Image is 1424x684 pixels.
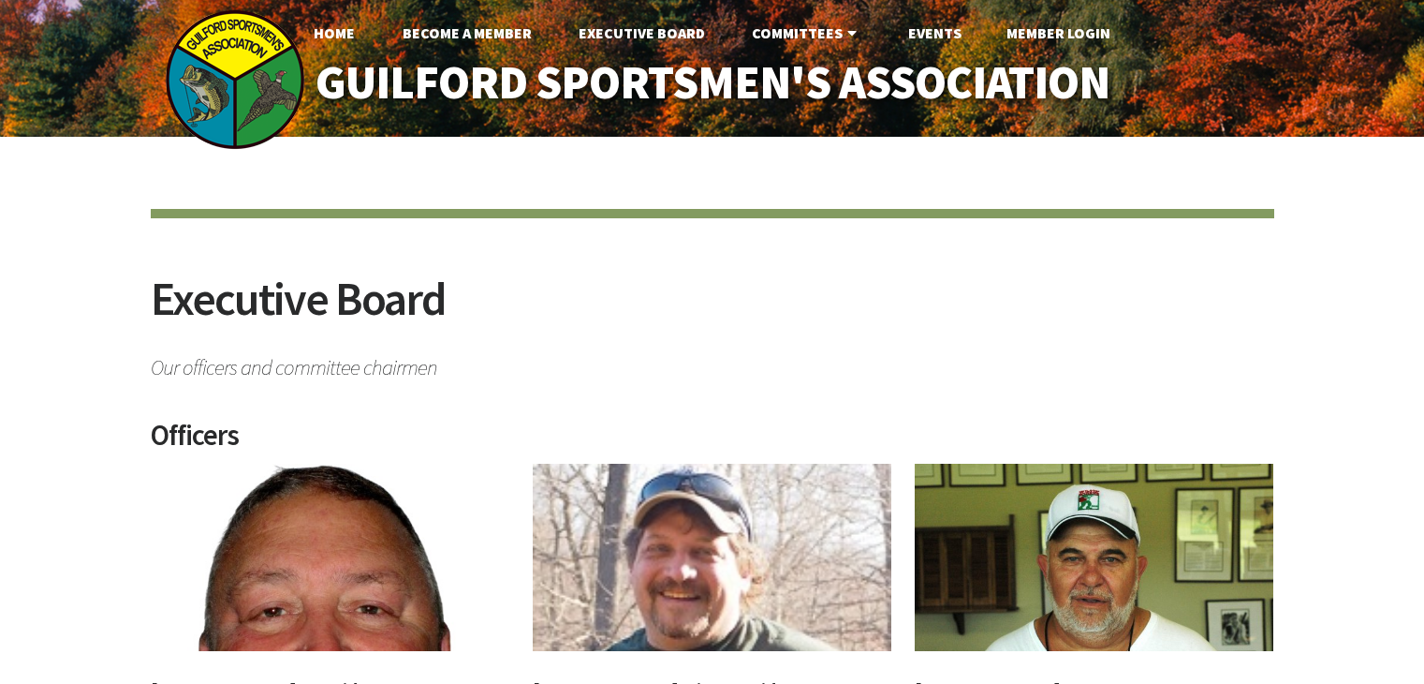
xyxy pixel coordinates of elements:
a: Events [893,14,976,52]
a: Home [299,14,370,52]
h2: Executive Board [151,275,1274,346]
a: Executive Board [564,14,720,52]
h2: Officers [151,421,1274,464]
img: logo_sm.png [165,9,305,150]
a: Become A Member [388,14,547,52]
a: Guilford Sportsmen's Association [275,43,1149,123]
a: Member Login [991,14,1125,52]
span: Our officers and committee chairmen [151,346,1274,379]
a: Committees [737,14,876,52]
